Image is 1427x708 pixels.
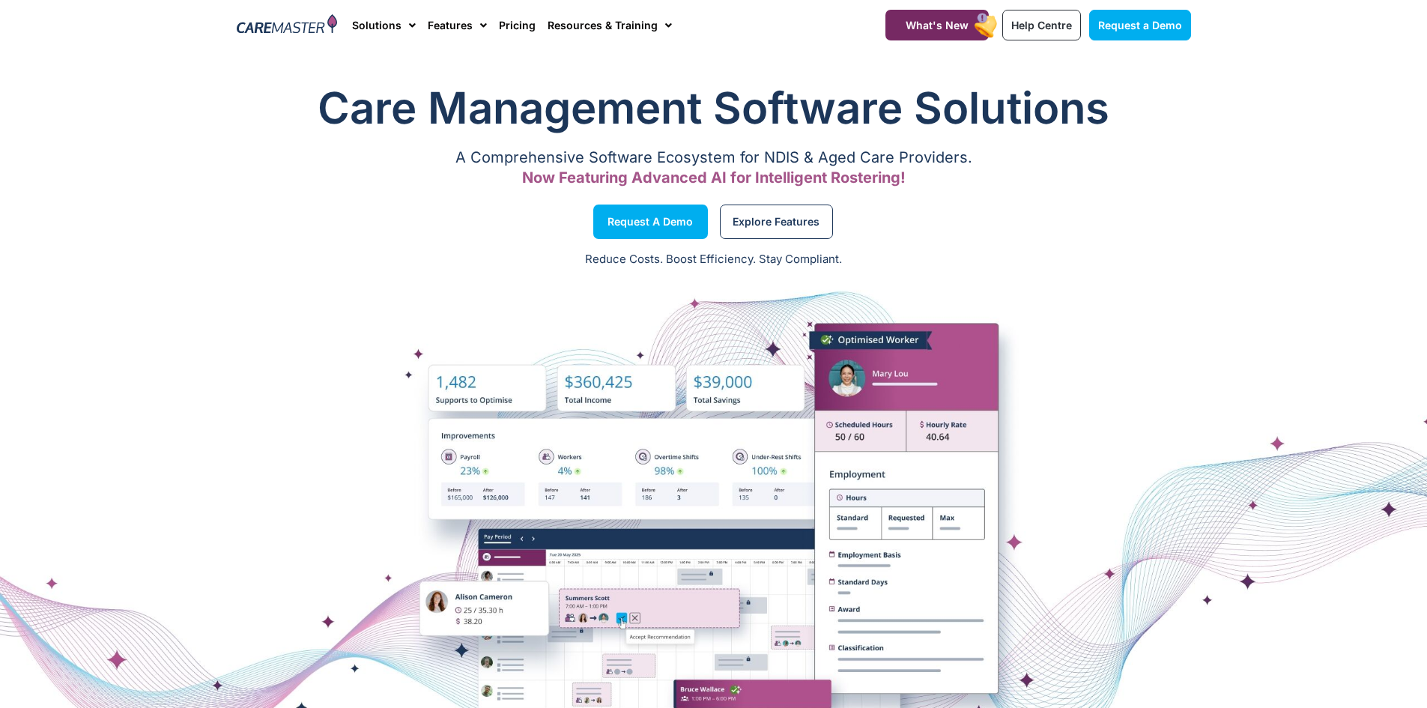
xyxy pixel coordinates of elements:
p: Reduce Costs. Boost Efficiency. Stay Compliant. [9,251,1418,268]
span: What's New [906,19,969,31]
span: Request a Demo [1098,19,1182,31]
span: Explore Features [733,218,819,226]
p: A Comprehensive Software Ecosystem for NDIS & Aged Care Providers. [237,153,1191,163]
span: Request a Demo [608,218,693,226]
h1: Care Management Software Solutions [237,78,1191,138]
a: Request a Demo [1089,10,1191,40]
img: CareMaster Logo [237,14,338,37]
span: Now Featuring Advanced AI for Intelligent Rostering! [522,169,906,187]
a: Request a Demo [593,205,708,239]
a: What's New [885,10,989,40]
a: Explore Features [720,205,833,239]
a: Help Centre [1002,10,1081,40]
span: Help Centre [1011,19,1072,31]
